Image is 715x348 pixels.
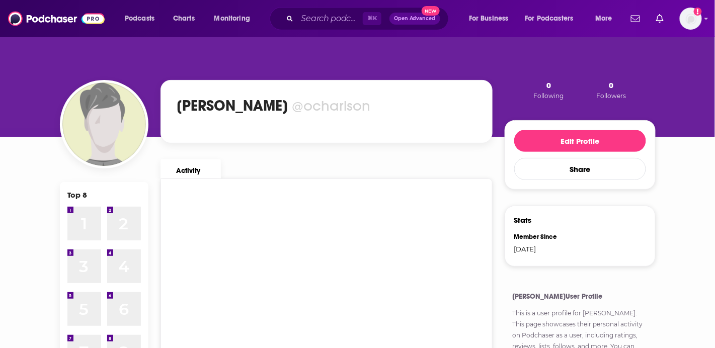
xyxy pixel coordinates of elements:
[469,12,509,26] span: For Business
[297,11,363,27] input: Search podcasts, credits, & more...
[161,159,221,179] a: Activity
[292,97,371,115] div: @ocharlson
[214,12,250,26] span: Monitoring
[363,12,381,25] span: ⌘ K
[394,16,436,21] span: Open Advanced
[680,8,702,30] span: Logged in as ocharlson
[514,130,646,152] button: Edit Profile
[8,9,105,28] img: Podchaser - Follow, Share and Rate Podcasts
[125,12,154,26] span: Podcasts
[588,11,625,27] button: open menu
[583,309,636,317] a: [PERSON_NAME]
[627,10,644,27] a: Show notifications dropdown
[68,190,88,200] div: Top 8
[546,80,551,90] span: 0
[462,11,521,27] button: open menu
[609,80,613,90] span: 0
[207,11,263,27] button: open menu
[514,233,574,241] div: Member Since
[596,92,626,100] span: Followers
[62,82,146,166] img: Olivia Charlson
[680,8,702,30] button: Show profile menu
[173,12,195,26] span: Charts
[652,10,668,27] a: Show notifications dropdown
[531,80,567,100] button: 0Following
[593,80,629,100] button: 0Followers
[694,8,702,16] svg: Add a profile image
[167,11,201,27] a: Charts
[595,12,612,26] span: More
[534,92,564,100] span: Following
[422,6,440,16] span: New
[118,11,168,27] button: open menu
[519,11,588,27] button: open menu
[279,7,458,30] div: Search podcasts, credits, & more...
[525,12,574,26] span: For Podcasters
[680,8,702,30] img: User Profile
[514,245,574,253] div: [DATE]
[177,97,288,115] h1: [PERSON_NAME]
[514,158,646,180] button: Share
[513,292,648,301] h4: [PERSON_NAME] User Profile
[389,13,440,25] button: Open AdvancedNew
[514,215,532,225] h3: Stats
